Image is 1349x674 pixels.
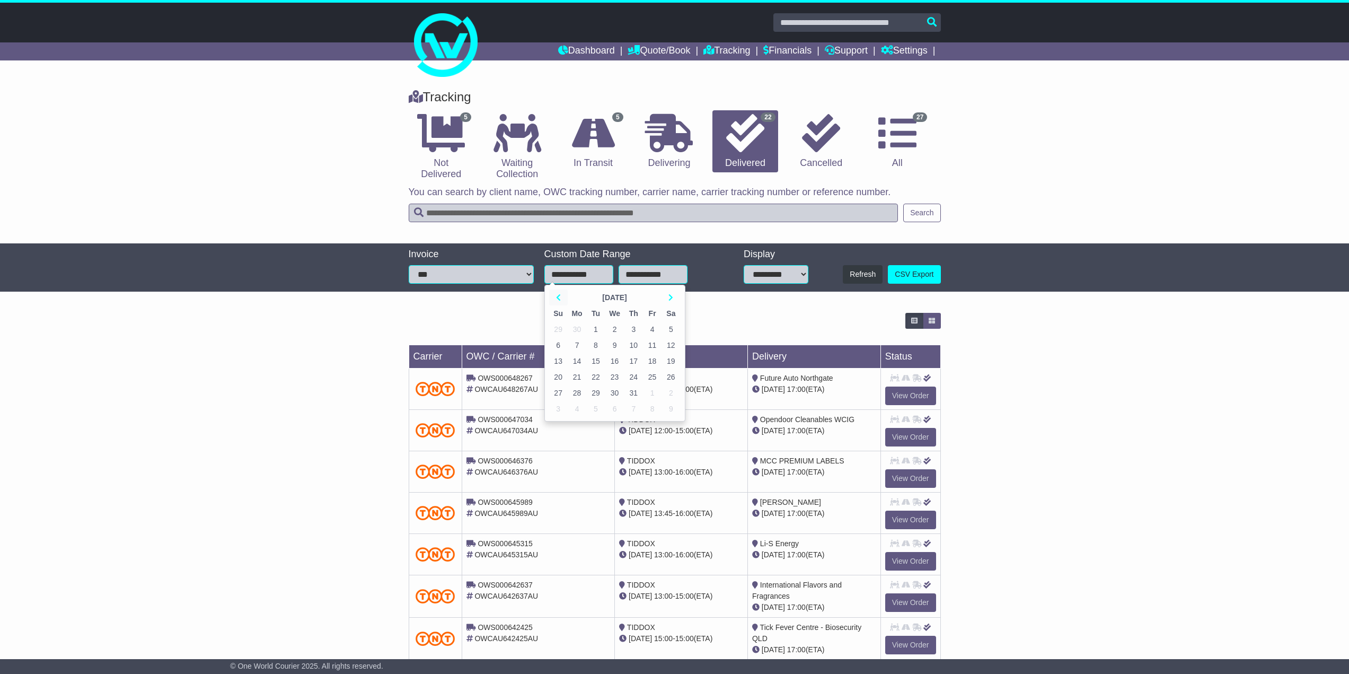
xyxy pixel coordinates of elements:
[416,547,455,562] img: TNT_Domestic.png
[586,321,605,337] td: 1
[409,345,462,369] td: Carrier
[762,426,785,435] span: [DATE]
[549,321,568,337] td: 29
[654,426,673,435] span: 12:00
[760,415,854,424] span: Opendoor Cleanables WCIG
[416,506,455,520] img: TNT_Domestic.png
[654,634,673,643] span: 15:00
[474,385,538,393] span: OWCAU648267AU
[619,467,743,478] div: - (ETA)
[474,592,538,600] span: OWCAU642637AU
[403,90,946,105] div: Tracking
[416,423,455,437] img: TNT_Domestic.png
[760,457,844,465] span: MCC PREMIUM LABELS
[752,467,876,478] div: (ETA)
[629,592,652,600] span: [DATE]
[230,662,383,670] span: © One World Courier 2025. All rights reserved.
[662,353,680,369] td: 19
[662,401,680,417] td: 9
[760,374,833,382] span: Future Auto Northgate
[762,468,785,476] span: [DATE]
[662,337,680,353] td: 12
[885,552,936,571] a: View Order
[568,337,587,353] td: 7
[885,469,936,488] a: View Order
[568,401,587,417] td: 4
[752,384,876,395] div: (ETA)
[484,110,550,184] a: Waiting Collection
[619,425,743,436] div: - (ETA)
[637,110,702,173] a: Delivering
[762,645,785,654] span: [DATE]
[619,508,743,519] div: - (ETA)
[478,623,533,632] span: OWS000642425
[744,249,808,260] div: Display
[662,369,680,385] td: 26
[675,509,694,518] span: 16:00
[568,353,587,369] td: 14
[643,369,662,385] td: 25
[474,509,538,518] span: OWCAU645989AU
[627,581,655,589] span: TIDDOX
[474,550,538,559] span: OWCAU645315AU
[654,550,673,559] span: 13:00
[825,42,868,60] a: Support
[629,634,652,643] span: [DATE]
[409,249,534,260] div: Invoice
[675,426,694,435] span: 15:00
[787,509,806,518] span: 17:00
[605,305,624,321] th: We
[760,539,799,548] span: Li-S Energy
[865,110,930,173] a: 27 All
[605,321,624,337] td: 2
[761,112,775,122] span: 22
[568,290,662,305] th: Select Month
[612,112,623,122] span: 5
[880,345,940,369] td: Status
[474,468,538,476] span: OWCAU646376AU
[752,508,876,519] div: (ETA)
[787,603,806,611] span: 17:00
[549,305,568,321] th: Su
[903,204,940,222] button: Search
[627,623,655,632] span: TIDDOX
[624,401,643,417] td: 7
[409,110,474,184] a: 5 Not Delivered
[675,634,694,643] span: 15:00
[549,353,568,369] td: 13
[478,374,533,382] span: OWS000648267
[624,305,643,321] th: Th
[760,498,821,506] span: [PERSON_NAME]
[549,369,568,385] td: 20
[885,428,936,447] a: View Order
[549,401,568,417] td: 3
[416,589,455,603] img: TNT_Domestic.png
[787,550,806,559] span: 17:00
[703,42,750,60] a: Tracking
[478,457,533,465] span: OWS000646376
[627,457,655,465] span: TIDDOX
[752,549,876,561] div: (ETA)
[643,321,662,337] td: 4
[624,353,643,369] td: 17
[643,401,662,417] td: 8
[605,337,624,353] td: 9
[747,345,880,369] td: Delivery
[789,110,854,173] a: Cancelled
[654,468,673,476] span: 13:00
[460,112,471,122] span: 5
[643,305,662,321] th: Fr
[629,509,652,518] span: [DATE]
[568,305,587,321] th: Mo
[752,623,861,643] span: Tick Fever Centre - Biosecurity QLD
[885,593,936,612] a: View Order
[605,369,624,385] td: 23
[544,249,715,260] div: Custom Date Range
[763,42,812,60] a: Financials
[913,112,927,122] span: 27
[643,337,662,353] td: 11
[752,644,876,655] div: (ETA)
[605,385,624,401] td: 30
[654,509,673,518] span: 13:45
[462,345,615,369] td: OWC / Carrier #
